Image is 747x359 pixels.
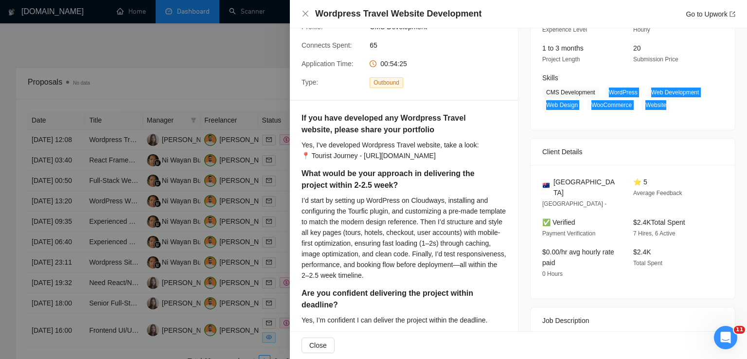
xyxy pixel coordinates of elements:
span: clock-circle [370,60,376,67]
span: WooCommerce [587,100,636,110]
span: Submission Price [633,56,678,63]
span: [GEOGRAPHIC_DATA] - [542,200,606,207]
span: Average Feedback [633,190,682,197]
span: 11 [734,326,745,334]
span: Total Spent [633,260,662,267]
a: Go to Upworkexport [686,10,735,18]
button: Close [302,338,335,353]
span: Connects Spent: [302,41,352,49]
span: $2.4K [633,248,651,256]
span: export [729,11,735,17]
span: Skills [542,74,558,82]
div: I’d start by setting up WordPress on Cloudways, installing and configuring the Tourfic plugin, an... [302,195,506,281]
span: close [302,10,309,18]
span: Application Time: [302,60,354,68]
span: $0.00/hr avg hourly rate paid [542,248,614,267]
span: Payment Verification [542,230,595,237]
span: Website [641,100,670,110]
iframe: Intercom live chat [714,326,737,349]
h5: Are you confident delivering the project within deadline? [302,287,476,311]
span: Experience Level [542,26,587,33]
span: 20 [633,44,641,52]
span: 1 to 3 months [542,44,584,52]
h5: What would be your approach in delivering the project within 2-2.5 week? [302,168,476,191]
span: CMS Development [542,87,599,98]
img: 🇦🇺 [543,182,550,189]
div: Client Details [542,139,723,165]
span: 7 Hires, 6 Active [633,230,676,237]
span: 0 Hours [542,270,563,277]
span: Type: [302,78,318,86]
span: Project Length [542,56,580,63]
span: Outbound [370,77,403,88]
button: Close [302,10,309,18]
span: [GEOGRAPHIC_DATA] [553,177,618,198]
span: ✅ Verified [542,218,575,226]
span: Profile: [302,23,323,31]
div: Job Description [542,307,723,334]
span: Web Design [542,100,582,110]
div: Yes, I've developed Wordpress Travel website, take a look: 📍 Tourist Journey - [URL][DOMAIN_NAME] [302,140,506,161]
div: Yes, I’m confident I can deliver the project within the deadline. [302,315,506,325]
span: Web Development [647,87,703,98]
span: Hourly [633,26,650,33]
span: 65 [370,40,516,51]
span: 00:54:25 [380,60,407,68]
h4: Wordpress Travel Website Development [315,8,481,20]
span: ⭐ 5 [633,178,647,186]
h5: If you have developed any Wordpress Travel website, please share your portfolio [302,112,476,136]
span: $2.4K Total Spent [633,218,685,226]
span: WordPress [605,87,641,98]
span: Close [309,340,327,351]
